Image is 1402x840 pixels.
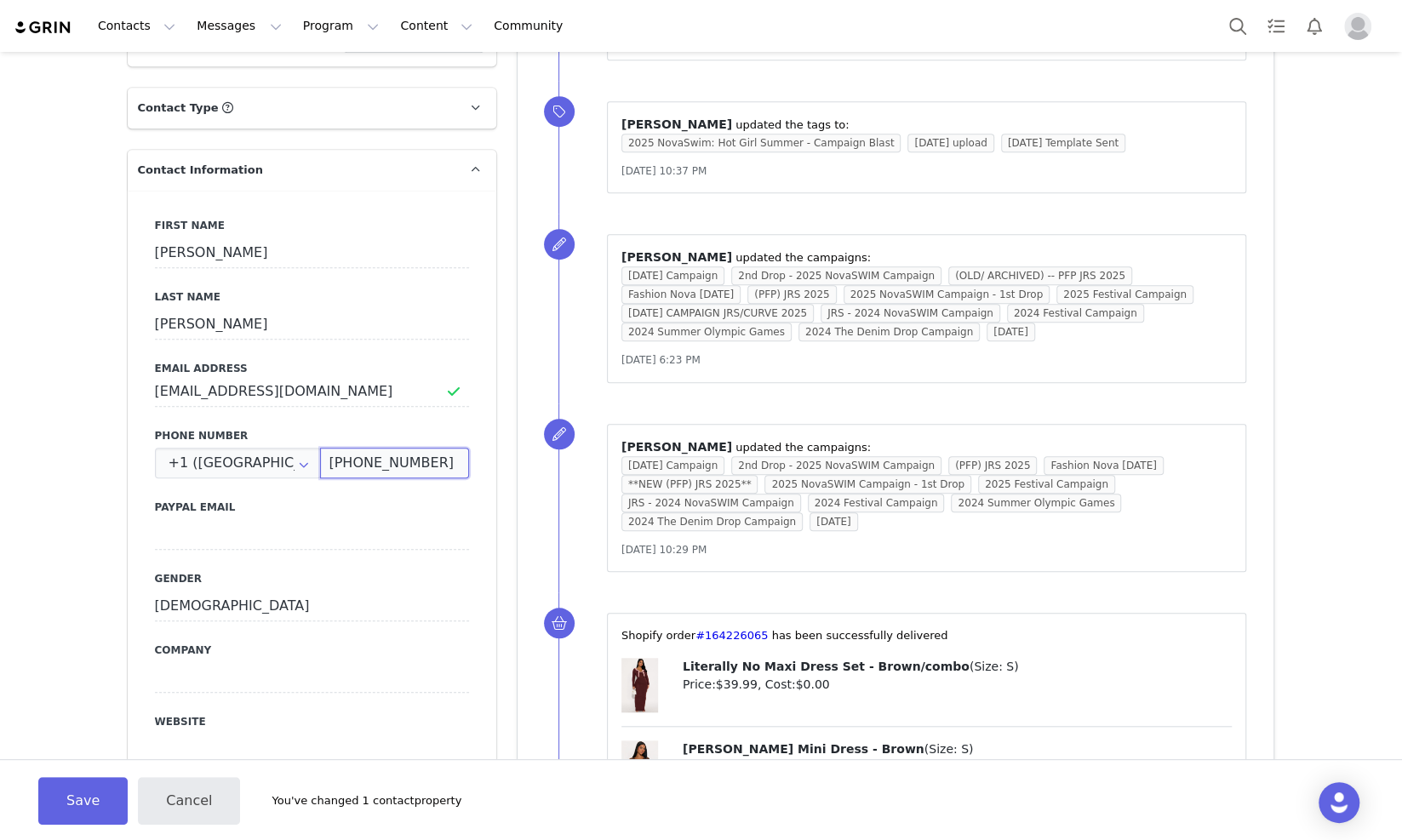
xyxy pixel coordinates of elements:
[621,438,1233,456] p: ⁨ ⁩ updated the campaigns:
[1334,13,1388,40] button: Profile
[484,7,581,45] a: Community
[929,742,969,756] span: Size: S
[621,323,792,341] span: 2024 Summer Olympic Games
[821,304,1000,323] span: JRS - 2024 NovaSWIM Campaign
[293,7,390,45] button: Program
[155,448,322,478] input: Country
[683,676,1233,694] p: Price: , Cost:
[38,777,128,825] button: Save
[1257,7,1295,45] a: Tasks
[621,117,732,131] span: [PERSON_NAME]
[987,323,1035,341] span: [DATE]
[1007,304,1144,323] span: 2024 Festival Campaign
[621,285,741,304] span: Fashion Nova [DATE]
[621,249,1233,266] p: ⁨ ⁩ updated the campaigns:
[1344,13,1371,40] img: placeholder-profile.jpg
[155,448,322,478] div: United States
[621,304,814,323] span: [DATE] CAMPAIGN JRS/CURVE 2025
[390,7,483,45] button: Content
[138,777,240,825] button: Cancel
[683,758,1233,776] p: Price: , Cost:
[621,116,1233,134] p: ⁨ ⁩ updated the tags to:
[951,494,1121,512] span: 2024 Summer Olympic Games
[155,714,469,729] label: Website
[621,629,948,642] span: ⁨Shopify⁩ order⁨ ⁩ has been successfully delivered
[683,742,924,756] span: [PERSON_NAME] Mini Dress - Brown
[621,512,803,531] span: 2024 The Denim Drop Campaign
[155,289,469,305] label: Last Name
[621,165,707,177] span: [DATE] 10:37 PM
[731,456,941,475] span: 2nd Drop - 2025 NovaSWIM Campaign
[621,544,707,556] span: [DATE] 10:29 PM
[948,456,1037,475] span: (PFP) JRS 2025
[683,740,1233,758] p: ( )
[978,475,1115,494] span: 2025 Festival Campaign
[1001,134,1125,152] span: [DATE] Template Sent
[1219,7,1256,45] button: Search
[320,448,468,478] input: (XXX) XXX-XXXX
[155,643,469,658] label: Company
[621,494,801,512] span: JRS - 2024 NovaSWIM Campaign
[621,456,724,475] span: [DATE] Campaign
[747,285,836,304] span: (PFP) JRS 2025
[683,658,1233,676] p: ( )
[155,361,469,376] label: Email Address
[844,285,1050,304] span: 2025 NovaSWIM Campaign - 1st Drop
[621,266,724,285] span: [DATE] Campaign
[808,494,945,512] span: 2024 Festival Campaign
[88,7,186,45] button: Contacts
[795,677,829,691] span: $0.00
[138,162,263,179] span: Contact Information
[138,100,219,117] span: Contact Type
[798,323,980,341] span: 2024 The Denim Drop Campaign
[810,512,858,531] span: [DATE]
[155,500,469,515] label: Paypal Email
[415,792,462,809] span: property
[1056,285,1193,304] span: 2025 Festival Campaign
[621,134,901,152] span: 2025 NovaSwim: Hot Girl Summer - Campaign Blast
[716,677,758,691] span: $39.99
[948,266,1132,285] span: (OLD/ ARCHIVED) -- PFP JRS 2025
[14,20,73,36] img: grin logo
[155,218,469,233] label: First Name
[621,440,732,454] span: [PERSON_NAME]
[621,250,732,264] span: [PERSON_NAME]
[1319,782,1359,823] div: Open Intercom Messenger
[731,266,941,285] span: 2nd Drop - 2025 NovaSWIM Campaign
[155,376,469,407] input: Email Address
[1044,456,1163,475] span: Fashion Nova [DATE]
[764,475,971,494] span: 2025 NovaSWIM Campaign - 1st Drop
[683,660,970,673] span: Literally No Maxi Dress Set - Brown/combo
[1296,7,1333,45] button: Notifications
[155,428,469,443] label: Phone Number
[621,475,758,494] span: **NEW (PFP) JRS 2025**
[974,660,1014,673] span: Size: S
[907,134,993,152] span: [DATE] upload
[186,7,291,45] button: Messages
[621,354,701,366] span: [DATE] 6:23 PM
[695,629,768,642] a: #164226065
[155,571,469,586] label: Gender
[7,7,580,20] p: called for [DATE] - did not answer
[250,792,461,809] div: You've changed 1 contact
